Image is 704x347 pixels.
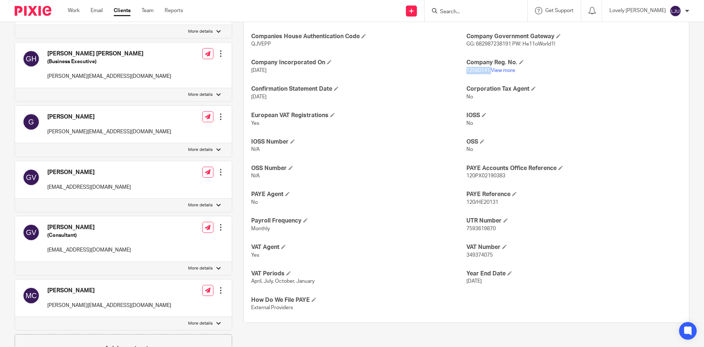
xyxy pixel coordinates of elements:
a: Team [142,7,154,14]
h4: Company Reg. No. [466,59,682,66]
p: More details [188,202,213,208]
span: N/A [251,173,260,178]
span: 120/HE20131 [466,200,498,205]
img: svg%3E [22,224,40,241]
img: Pixie [15,6,51,16]
a: Clients [114,7,131,14]
h4: Company Government Gateway [466,33,682,40]
h4: Company Incorporated On [251,59,466,66]
h4: VAT Number [466,243,682,251]
p: [EMAIL_ADDRESS][DOMAIN_NAME] [47,246,131,254]
h4: [PERSON_NAME] [47,113,171,121]
h4: VAT Periods [251,270,466,278]
span: Monthly [251,226,270,231]
h4: PAYE Accounts Office Reference [466,165,682,172]
span: No [466,94,473,100]
h4: OSS [466,138,682,146]
h4: VAT Agent [251,243,466,251]
span: No [466,121,473,126]
span: N/A [251,147,260,152]
h4: Year End Date [466,270,682,278]
span: Yes [251,253,259,258]
span: Get Support [545,8,573,13]
span: 349374075 [466,253,493,258]
p: More details [188,92,213,98]
img: svg%3E [22,169,40,186]
h5: (Consultant) [47,232,131,239]
h4: Confirmation Statement Date [251,85,466,93]
p: [EMAIL_ADDRESS][DOMAIN_NAME] [47,184,131,191]
span: GG: 682987238191 PW: He11oWorld1! [466,41,555,47]
p: More details [188,265,213,271]
h4: Companies House Authentication Code [251,33,466,40]
a: Work [68,7,80,14]
img: svg%3E [22,113,40,131]
p: More details [188,147,213,153]
span: 120PX02190383 [466,173,505,178]
p: [PERSON_NAME][EMAIL_ADDRESS][DOMAIN_NAME] [47,128,171,135]
h4: PAYE Reference [466,191,682,198]
h4: How Do We File PAYE [251,296,466,304]
p: More details [188,29,213,35]
span: No [466,147,473,152]
span: [DATE] [251,68,267,73]
a: View more [491,68,515,73]
span: No [251,200,258,205]
a: Email [91,7,103,14]
h4: [PERSON_NAME] [47,169,131,176]
span: April, July, October, January [251,279,315,284]
input: Search [439,9,505,15]
p: [PERSON_NAME][EMAIL_ADDRESS][DOMAIN_NAME] [47,302,171,309]
span: 12560141 [466,68,490,73]
a: Reports [165,7,183,14]
img: svg%3E [22,50,40,68]
h4: IOSS [466,112,682,119]
img: svg%3E [22,287,40,304]
span: External Providers [251,305,293,310]
h4: PAYE Agent [251,191,466,198]
h4: OSS Number [251,165,466,172]
p: More details [188,321,213,326]
span: QJVEPP [251,41,271,47]
span: 7593619870 [466,226,496,231]
h4: Payroll Frequency [251,217,466,225]
span: [DATE] [466,279,482,284]
h4: [PERSON_NAME] [47,287,171,294]
h4: Corporation Tax Agent [466,85,682,93]
p: [PERSON_NAME][EMAIL_ADDRESS][DOMAIN_NAME] [47,73,171,80]
h4: [PERSON_NAME] [47,224,131,231]
h4: UTR Number [466,217,682,225]
h4: European VAT Registrations [251,112,466,119]
h4: [PERSON_NAME] [PERSON_NAME] [47,50,171,58]
img: svg%3E [670,5,681,17]
span: Yes [251,121,259,126]
h4: IOSS Number [251,138,466,146]
p: Lovely [PERSON_NAME] [609,7,666,14]
h5: (Business Executive) [47,58,171,65]
span: [DATE] [251,94,267,100]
